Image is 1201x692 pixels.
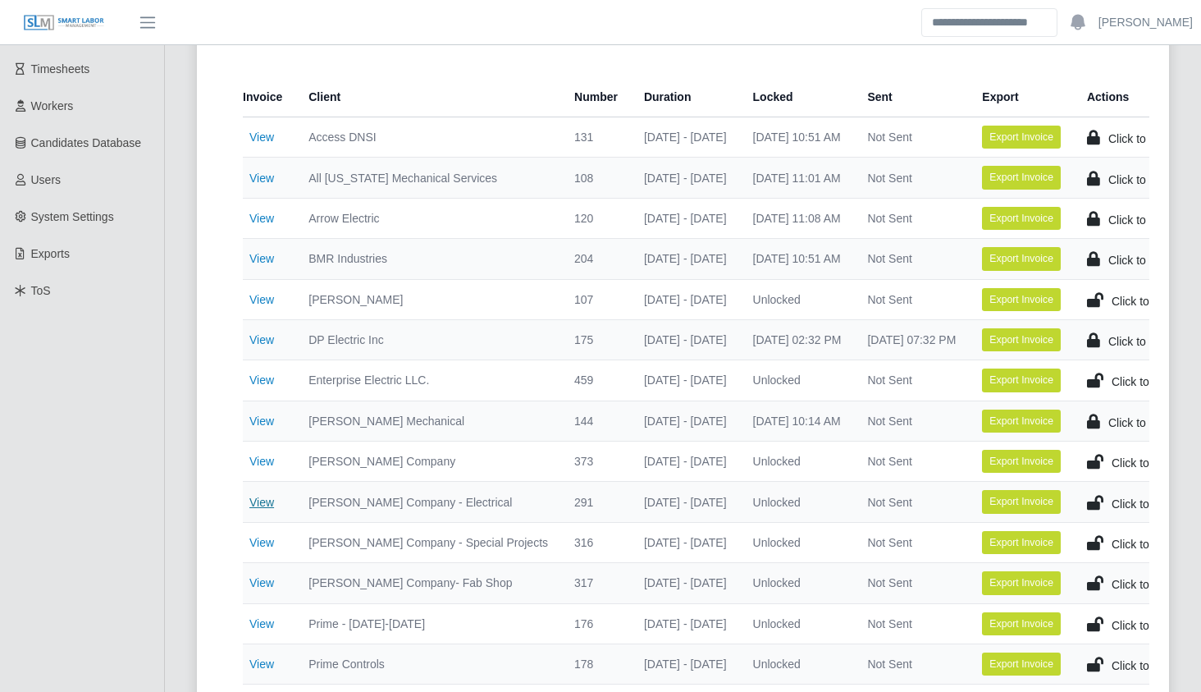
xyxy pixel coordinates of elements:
[295,482,561,522] td: [PERSON_NAME] Company - Electrical
[854,603,969,644] td: Not Sent
[295,603,561,644] td: Prime - [DATE]-[DATE]
[295,239,561,279] td: BMR Industries
[1108,132,1185,145] span: Click to Unlock
[982,369,1061,392] button: Export Invoice
[740,482,855,522] td: Unlocked
[631,360,740,401] td: [DATE] - [DATE]
[561,319,631,360] td: 175
[854,563,969,603] td: Not Sent
[631,117,740,158] td: [DATE] - [DATE]
[243,77,295,117] th: Invoice
[631,563,740,603] td: [DATE] - [DATE]
[31,210,114,223] span: System Settings
[740,198,855,238] td: [DATE] 11:08 AM
[740,239,855,279] td: [DATE] 10:51 AM
[249,131,274,144] a: View
[1112,295,1176,308] span: Click to Lock
[982,571,1061,594] button: Export Invoice
[1108,335,1185,348] span: Click to Unlock
[982,207,1061,230] button: Export Invoice
[982,612,1061,635] button: Export Invoice
[561,117,631,158] td: 131
[295,77,561,117] th: Client
[740,279,855,319] td: Unlocked
[31,247,70,260] span: Exports
[249,172,274,185] a: View
[31,173,62,186] span: Users
[561,563,631,603] td: 317
[740,603,855,644] td: Unlocked
[631,198,740,238] td: [DATE] - [DATE]
[249,212,274,225] a: View
[249,496,274,509] a: View
[969,77,1074,117] th: Export
[1108,254,1185,267] span: Click to Unlock
[1112,497,1176,511] span: Click to Lock
[1112,619,1176,632] span: Click to Lock
[740,563,855,603] td: Unlocked
[854,644,969,684] td: Not Sent
[854,158,969,198] td: Not Sent
[295,401,561,441] td: [PERSON_NAME] Mechanical
[561,644,631,684] td: 178
[1108,416,1185,429] span: Click to Unlock
[31,284,51,297] span: ToS
[740,117,855,158] td: [DATE] 10:51 AM
[561,522,631,562] td: 316
[982,328,1061,351] button: Export Invoice
[249,252,274,265] a: View
[249,576,274,589] a: View
[631,442,740,482] td: [DATE] - [DATE]
[631,279,740,319] td: [DATE] - [DATE]
[249,373,274,387] a: View
[982,247,1061,270] button: Export Invoice
[31,136,142,149] span: Candidates Database
[982,653,1061,676] button: Export Invoice
[561,239,631,279] td: 204
[740,401,855,441] td: [DATE] 10:14 AM
[1108,213,1185,227] span: Click to Unlock
[631,482,740,522] td: [DATE] - [DATE]
[561,442,631,482] td: 373
[631,644,740,684] td: [DATE] - [DATE]
[854,198,969,238] td: Not Sent
[740,644,855,684] td: Unlocked
[561,279,631,319] td: 107
[295,158,561,198] td: All [US_STATE] Mechanical Services
[631,239,740,279] td: [DATE] - [DATE]
[249,536,274,549] a: View
[561,603,631,644] td: 176
[854,319,969,360] td: [DATE] 07:32 PM
[631,319,740,360] td: [DATE] - [DATE]
[854,279,969,319] td: Not Sent
[740,158,855,198] td: [DATE] 11:01 AM
[631,603,740,644] td: [DATE] - [DATE]
[982,531,1061,554] button: Export Invoice
[295,522,561,562] td: [PERSON_NAME] Company - Special Projects
[1112,659,1176,672] span: Click to Lock
[561,158,631,198] td: 108
[740,360,855,401] td: Unlocked
[1112,375,1176,388] span: Click to Lock
[982,166,1061,189] button: Export Invoice
[631,77,740,117] th: Duration
[249,617,274,630] a: View
[982,450,1061,473] button: Export Invoice
[295,442,561,482] td: [PERSON_NAME] Company
[740,442,855,482] td: Unlocked
[982,288,1061,311] button: Export Invoice
[249,658,274,671] a: View
[23,14,105,32] img: SLM Logo
[295,563,561,603] td: [PERSON_NAME] Company- Fab Shop
[31,62,90,76] span: Timesheets
[982,410,1061,433] button: Export Invoice
[921,8,1057,37] input: Search
[1098,14,1193,31] a: [PERSON_NAME]
[854,442,969,482] td: Not Sent
[249,415,274,428] a: View
[1112,538,1176,551] span: Click to Lock
[249,455,274,468] a: View
[295,198,561,238] td: Arrow Electric
[854,117,969,158] td: Not Sent
[740,319,855,360] td: [DATE] 02:32 PM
